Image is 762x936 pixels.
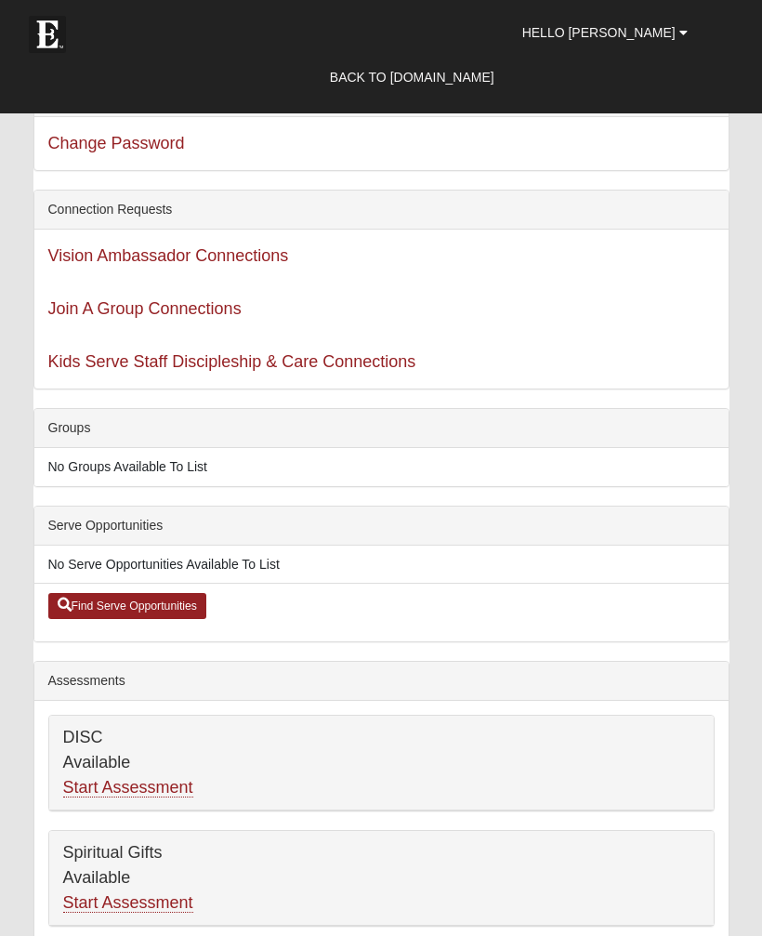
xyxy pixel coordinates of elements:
[34,409,729,448] div: Groups
[34,191,729,230] div: Connection Requests
[63,778,193,798] a: Start Assessment
[34,546,729,584] li: No Serve Opportunities Available To List
[49,831,714,926] div: Spiritual Gifts Available
[34,507,729,546] div: Serve Opportunities
[34,662,729,701] div: Assessments
[34,448,729,486] li: No Groups Available To List
[508,9,702,56] a: Hello [PERSON_NAME]
[49,716,714,811] div: DISC Available
[48,299,242,318] a: Join A Group Connections
[29,16,66,53] img: Eleven22 logo
[316,54,508,100] a: Back to [DOMAIN_NAME]
[48,593,207,619] a: Find Serve Opportunities
[522,25,676,40] span: Hello [PERSON_NAME]
[48,134,185,152] a: Change Password
[48,246,289,265] a: Vision Ambassador Connections
[48,352,416,371] a: Kids Serve Staff Discipleship & Care Connections
[63,893,193,913] a: Start Assessment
